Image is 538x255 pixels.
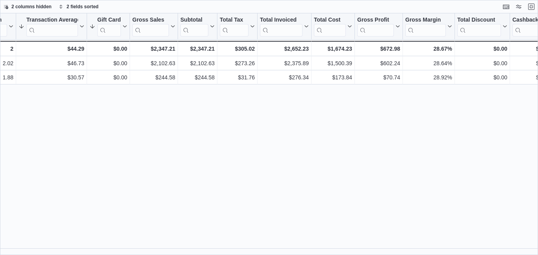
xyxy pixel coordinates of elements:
[457,44,507,53] div: $0.00
[56,2,102,11] button: 2 fields sorted
[89,44,127,53] div: $0.00
[220,44,255,53] div: $305.02
[132,44,175,53] div: $2,347.21
[405,44,452,53] div: 28.67%
[260,44,309,53] div: $2,652.23
[357,44,400,53] div: $672.98
[180,44,215,53] div: $2,347.21
[19,44,84,53] div: $44.29
[527,2,536,11] button: Exit fullscreen
[314,44,352,53] div: $1,674.23
[501,2,511,11] button: Keyboard shortcuts
[514,2,523,11] button: Display options
[67,4,98,10] span: 2 fields sorted
[0,2,55,11] button: 2 columns hidden
[11,4,52,10] span: 2 columns hidden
